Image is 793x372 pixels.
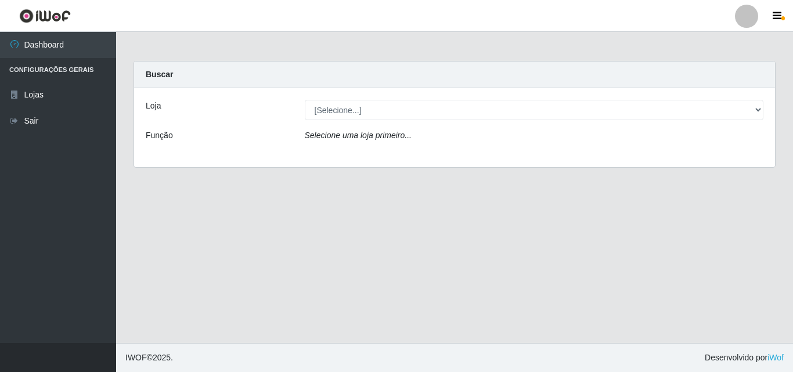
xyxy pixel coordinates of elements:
[125,353,147,362] span: IWOF
[146,100,161,112] label: Loja
[125,352,173,364] span: © 2025 .
[767,353,784,362] a: iWof
[146,70,173,79] strong: Buscar
[19,9,71,23] img: CoreUI Logo
[705,352,784,364] span: Desenvolvido por
[146,129,173,142] label: Função
[305,131,412,140] i: Selecione uma loja primeiro...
